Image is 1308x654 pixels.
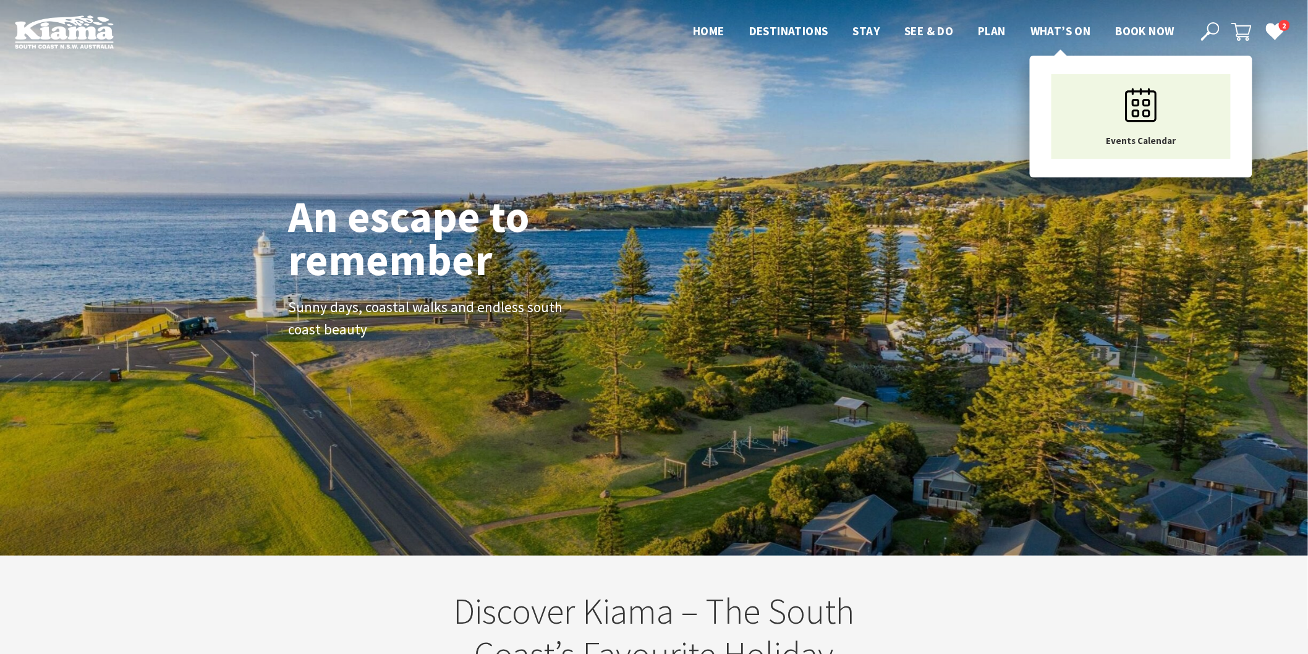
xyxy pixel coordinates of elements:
h1: An escape to remember [288,195,628,281]
span: Stay [853,23,880,38]
span: 2 [1279,20,1290,32]
a: 2 [1265,22,1284,40]
nav: Main Menu [681,22,1187,42]
span: See & Do [904,23,953,38]
span: Plan [979,23,1006,38]
img: Kiama Logo [15,15,114,49]
span: What’s On [1030,23,1091,38]
span: Home [693,23,724,38]
p: Sunny days, coastal walks and endless south coast beauty [288,296,566,342]
span: Destinations [749,23,828,38]
span: Book now [1116,23,1174,38]
span: Events Calendar [1106,135,1176,147]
